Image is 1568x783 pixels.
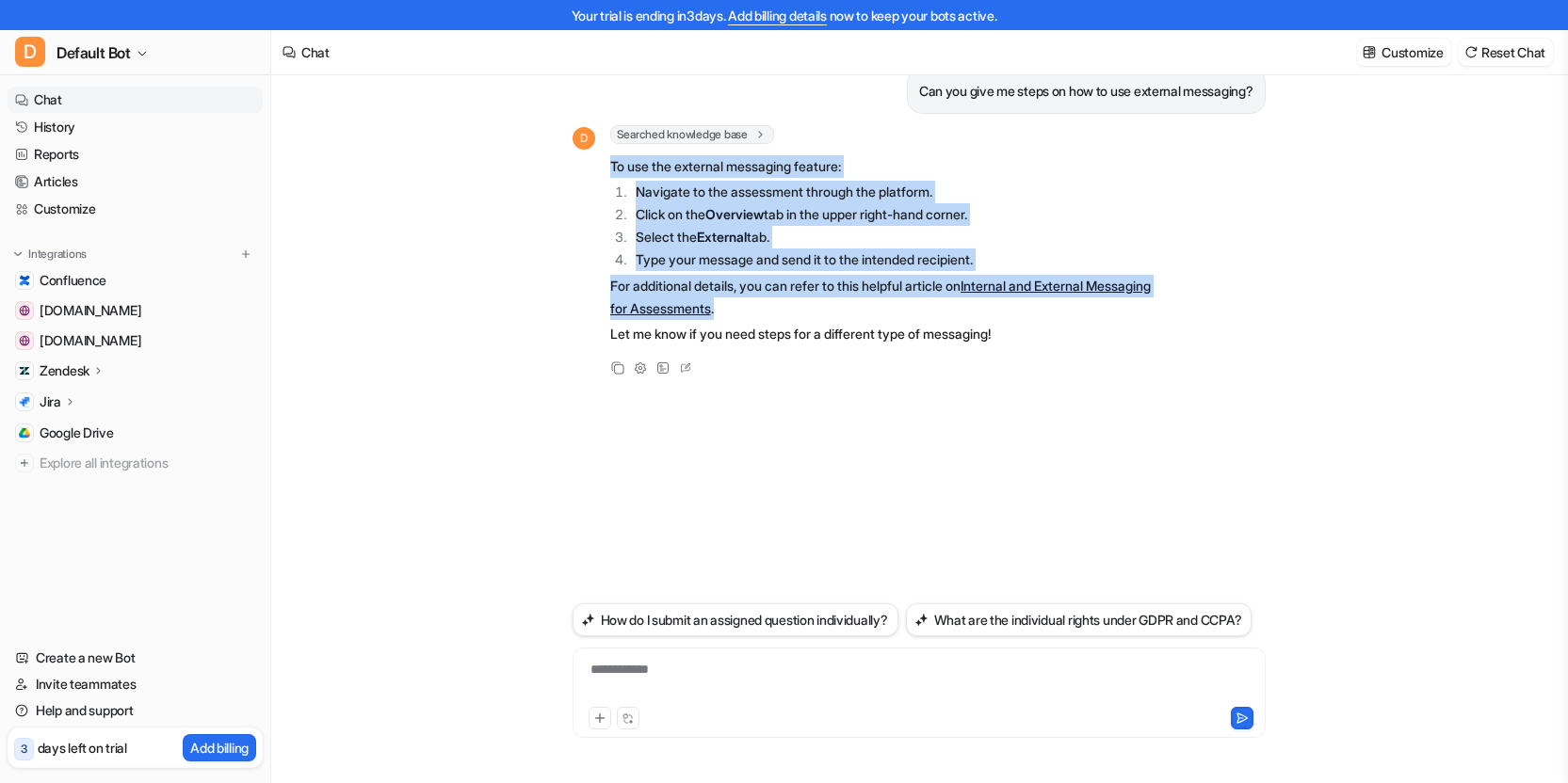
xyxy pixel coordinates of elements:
p: For additional details, you can refer to this helpful article on . [610,275,1161,320]
img: expand menu [11,248,24,261]
img: explore all integrations [15,454,34,472]
img: Jira [19,396,30,407]
img: Confluence [19,275,30,286]
a: Invite teammates [8,671,263,697]
span: [DOMAIN_NAME] [40,331,141,350]
button: Reset Chat [1459,39,1553,66]
img: reset [1464,45,1478,59]
a: Articles [8,168,263,195]
span: Confluence [40,271,106,290]
span: D [15,37,45,67]
img: home.atlassian.com [19,335,30,346]
span: Searched knowledge base [610,125,774,144]
a: id.atlassian.com[DOMAIN_NAME] [8,297,263,324]
p: Jira [40,392,61,411]
a: Explore all integrations [8,450,263,476]
button: Integrations [8,245,92,264]
a: Help and support [8,697,263,724]
strong: External [697,229,747,245]
span: D [573,127,595,150]
a: Create a new Bot [8,645,263,671]
a: Reports [8,141,263,168]
a: Chat [8,87,263,113]
strong: Overview [705,206,764,222]
div: Chat [301,42,330,62]
button: What are the individual rights under GDPR and CCPA? [906,603,1253,636]
p: Can you give me steps on how to use external messaging? [919,80,1253,103]
a: Internal and External Messaging for Assessments [610,278,1151,316]
p: 3 [21,741,27,758]
a: History [8,114,263,140]
p: Add billing [190,738,249,758]
img: id.atlassian.com [19,305,30,316]
button: How do I submit an assigned question individually? [573,603,898,636]
button: Add billing [183,734,256,761]
a: Add billing details [728,8,827,24]
li: Navigate to the assessment through the platform. [631,181,1161,203]
span: Google Drive [40,423,114,442]
p: Zendesk [40,361,89,380]
span: Explore all integrations [40,448,255,478]
li: Type your message and send it to the intended recipient. [631,248,1161,271]
a: home.atlassian.com[DOMAIN_NAME] [8,328,263,354]
a: Google DriveGoogle Drive [8,420,263,446]
p: Customize [1382,42,1443,62]
img: menu_add.svg [239,248,252,261]
span: Default Bot [57,40,131,66]
img: Google Drive [19,427,30,439]
img: Zendesk [19,365,30,376]
p: Let me know if you need steps for a different type of messaging! [610,323,1161,345]
a: ConfluenceConfluence [8,267,263,294]
li: Click on the tab in the upper right-hand corner. [631,203,1161,226]
button: Customize [1357,39,1450,66]
p: To use the external messaging feature: [610,155,1161,178]
p: days left on trial [38,738,127,758]
a: Customize [8,196,263,222]
span: [DOMAIN_NAME] [40,301,141,320]
li: Select the tab. [631,226,1161,248]
img: customize [1363,45,1376,59]
p: Integrations [28,247,87,262]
